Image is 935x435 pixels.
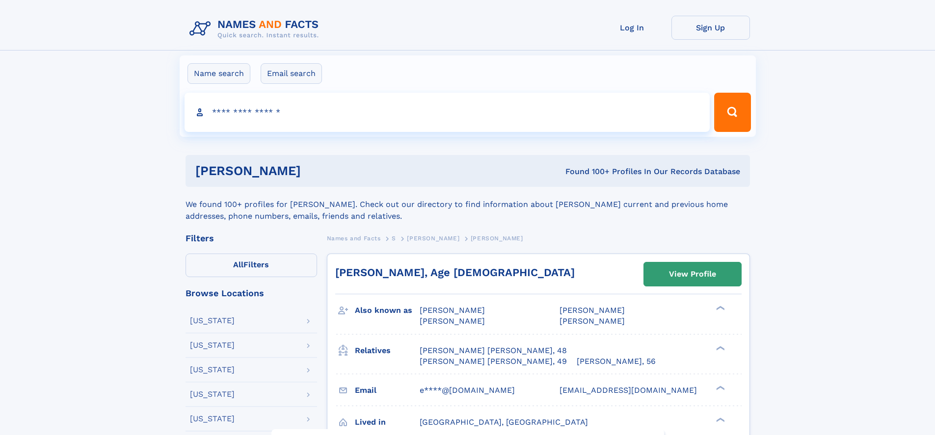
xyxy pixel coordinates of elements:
[186,289,317,298] div: Browse Locations
[186,254,317,277] label: Filters
[577,356,656,367] a: [PERSON_NAME], 56
[186,187,750,222] div: We found 100+ profiles for [PERSON_NAME]. Check out our directory to find information about [PERS...
[233,260,243,269] span: All
[560,385,697,395] span: [EMAIL_ADDRESS][DOMAIN_NAME]
[420,306,485,315] span: [PERSON_NAME]
[185,93,710,132] input: search input
[335,266,575,279] a: [PERSON_NAME], Age [DEMOGRAPHIC_DATA]
[355,342,420,359] h3: Relatives
[420,417,588,427] span: [GEOGRAPHIC_DATA], [GEOGRAPHIC_DATA]
[644,262,741,286] a: View Profile
[714,305,725,311] div: ❯
[714,345,725,351] div: ❯
[471,235,523,242] span: [PERSON_NAME]
[355,382,420,399] h3: Email
[420,356,567,367] a: [PERSON_NAME] [PERSON_NAME], 49
[190,390,235,398] div: [US_STATE]
[392,232,396,244] a: S
[560,316,625,326] span: [PERSON_NAME]
[195,165,433,177] h1: [PERSON_NAME]
[714,93,750,132] button: Search Button
[669,263,716,285] div: View Profile
[327,232,381,244] a: Names and Facts
[190,341,235,349] div: [US_STATE]
[355,414,420,431] h3: Lived in
[420,345,567,356] a: [PERSON_NAME] [PERSON_NAME], 48
[407,232,459,244] a: [PERSON_NAME]
[190,366,235,374] div: [US_STATE]
[190,317,235,325] div: [US_STATE]
[187,63,250,84] label: Name search
[355,302,420,319] h3: Also known as
[190,415,235,423] div: [US_STATE]
[420,316,485,326] span: [PERSON_NAME]
[714,416,725,423] div: ❯
[407,235,459,242] span: [PERSON_NAME]
[392,235,396,242] span: S
[714,384,725,391] div: ❯
[671,16,750,40] a: Sign Up
[261,63,322,84] label: Email search
[186,234,317,243] div: Filters
[593,16,671,40] a: Log In
[433,166,740,177] div: Found 100+ Profiles In Our Records Database
[186,16,327,42] img: Logo Names and Facts
[560,306,625,315] span: [PERSON_NAME]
